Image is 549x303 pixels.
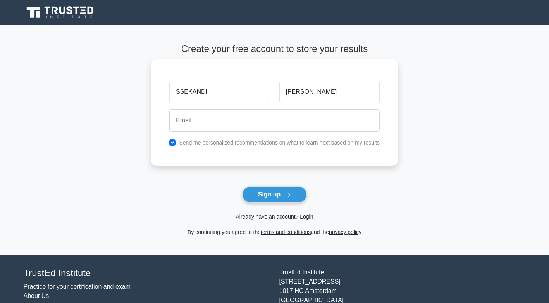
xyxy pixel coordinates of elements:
[169,81,270,103] input: First name
[261,229,311,235] a: terms and conditions
[24,293,49,299] a: About Us
[24,268,270,279] h4: TrustEd Institute
[146,227,403,237] div: By continuing you agree to the and the
[329,229,361,235] a: privacy policy
[236,213,313,220] a: Already have an account? Login
[169,109,380,132] input: Email
[151,43,398,55] h4: Create your free account to store your results
[279,81,380,103] input: Last name
[242,186,307,203] button: Sign up
[24,283,131,290] a: Practice for your certification and exam
[179,139,380,146] label: Send me personalized recommendations on what to learn next based on my results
